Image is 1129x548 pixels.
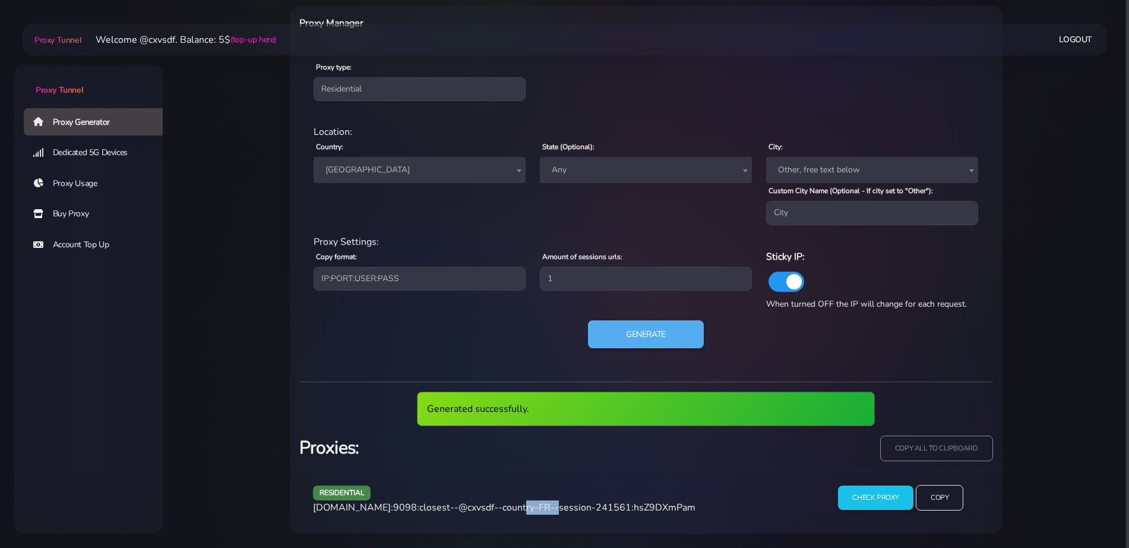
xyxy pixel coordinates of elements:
label: City: [769,141,783,152]
span: Any [547,162,745,178]
div: Proxy Settings: [306,235,986,249]
label: Country: [316,141,343,152]
a: Dedicated 5G Devices [24,139,172,166]
div: Location: [306,125,986,139]
span: When turned OFF the IP will change for each request. [766,298,967,310]
span: [DOMAIN_NAME]:9098:closest--@cxvsdf--country-FR--session-241561:hsZ9DXmPam [313,501,695,514]
button: Generate [588,320,704,349]
h3: Proxies: [299,436,639,460]
input: Check Proxy [838,486,913,510]
a: Account Top Up [24,231,172,259]
a: Proxy Tunnel [32,30,81,49]
iframe: Webchat Widget [954,354,1114,533]
input: copy all to clipboard [880,436,993,461]
span: Other, free text below [773,162,971,178]
span: Any [540,157,752,183]
label: State (Optional): [542,141,594,152]
span: France [314,157,526,183]
div: Generated successfully. [417,392,875,426]
a: Proxy Usage [24,170,172,197]
h6: Proxy Manager [299,15,698,31]
input: Copy [916,485,963,511]
h6: Sticky IP: [766,249,978,264]
a: Proxy Tunnel [14,65,163,96]
a: (top-up here) [230,33,276,46]
span: Other, free text below [766,157,978,183]
span: Proxy Tunnel [34,34,81,46]
li: Welcome @cxvsdf. Balance: 5$ [81,33,276,47]
span: France [321,162,518,178]
label: Amount of sessions urls: [542,251,622,262]
a: Proxy Generator [24,108,172,136]
input: City [766,201,978,225]
span: residential [313,486,371,500]
label: Copy format: [316,251,357,262]
label: Proxy type: [316,62,352,73]
a: Buy Proxy [24,200,172,228]
span: Proxy Tunnel [36,84,83,96]
label: Custom City Name (Optional - If city set to "Other"): [769,185,933,196]
a: Logout [1059,29,1092,51]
